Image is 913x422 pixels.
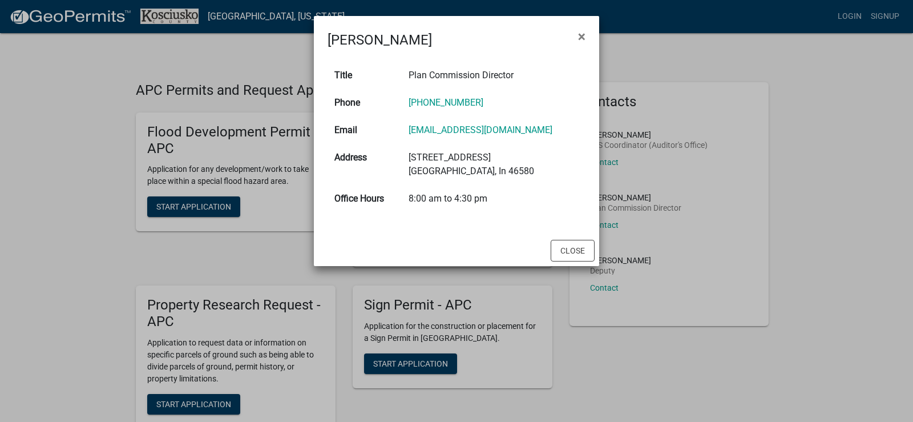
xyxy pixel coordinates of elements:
[409,97,483,108] a: [PHONE_NUMBER]
[409,192,579,206] div: 8:00 am to 4:30 pm
[402,62,585,89] td: Plan Commission Director
[551,240,595,262] button: Close
[328,62,402,89] th: Title
[328,144,402,185] th: Address
[402,144,585,185] td: [STREET_ADDRESS] [GEOGRAPHIC_DATA], In 46580
[328,30,432,50] h4: [PERSON_NAME]
[409,124,552,135] a: [EMAIL_ADDRESS][DOMAIN_NAME]
[328,185,402,212] th: Office Hours
[569,21,595,53] button: Close
[328,89,402,116] th: Phone
[578,29,585,45] span: ×
[328,116,402,144] th: Email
